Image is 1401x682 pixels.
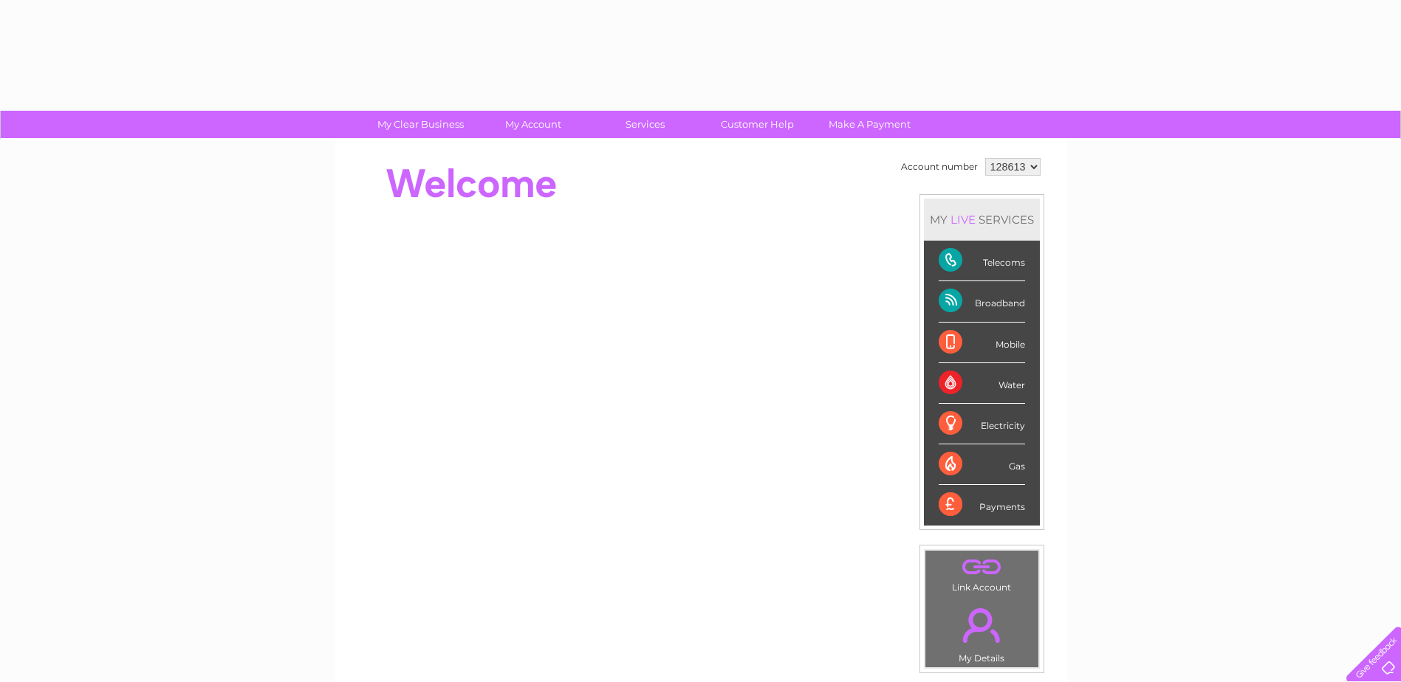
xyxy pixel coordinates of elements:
[925,550,1039,596] td: Link Account
[472,111,594,138] a: My Account
[929,599,1035,651] a: .
[939,444,1025,485] div: Gas
[897,154,982,179] td: Account number
[939,281,1025,322] div: Broadband
[696,111,818,138] a: Customer Help
[939,485,1025,525] div: Payments
[925,596,1039,668] td: My Details
[924,199,1040,241] div: MY SERVICES
[584,111,706,138] a: Services
[948,213,979,227] div: LIVE
[939,323,1025,363] div: Mobile
[939,404,1025,444] div: Electricity
[929,554,1035,580] a: .
[360,111,482,138] a: My Clear Business
[939,363,1025,404] div: Water
[809,111,931,138] a: Make A Payment
[939,241,1025,281] div: Telecoms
